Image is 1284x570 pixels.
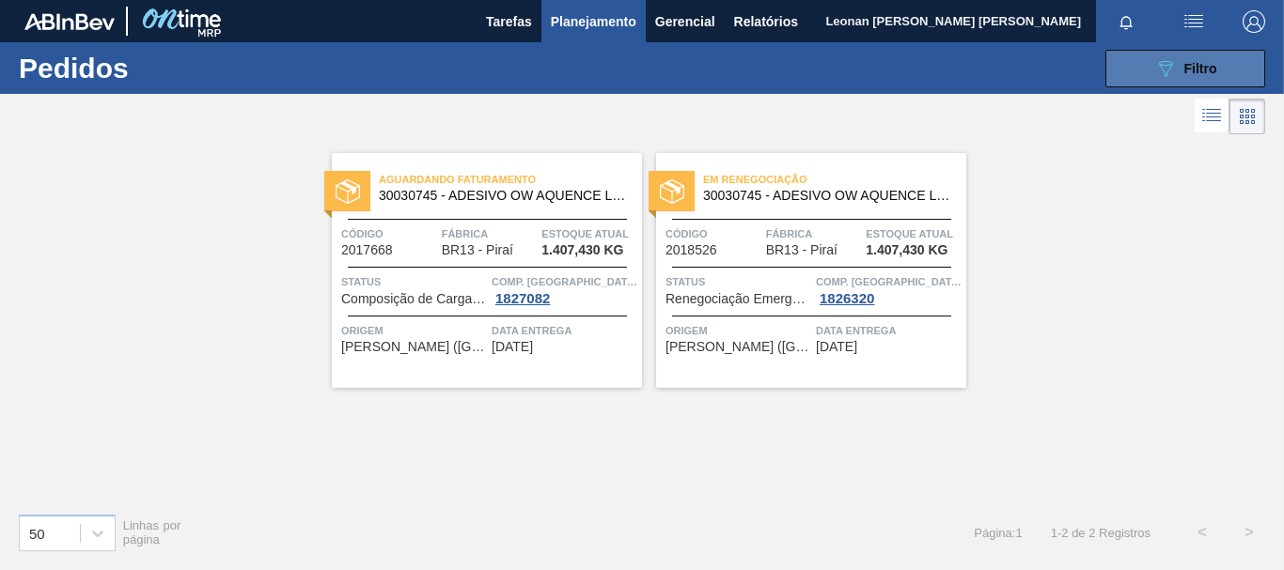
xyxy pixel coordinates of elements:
[1184,61,1217,76] span: Filtro
[1243,10,1265,33] img: Logout
[703,170,966,189] span: Em renegociação
[866,224,962,243] span: Estoque atual
[816,321,962,340] span: Data entrega
[1226,509,1273,556] button: >
[816,291,878,306] div: 1826320
[665,340,811,354] span: HENKEL - JUNDIAI (SP)
[492,321,637,340] span: Data entrega
[1195,99,1229,134] div: Visão em Lista
[341,224,437,243] span: Código
[1229,99,1265,134] div: Visão em Cards
[766,224,862,243] span: Fábrica
[24,13,115,30] img: TNhmsLtSVTkK8tSr43FrP2fwEKptu5GPRR3wAAAABJRU5ErkJggg==
[379,170,642,189] span: Aguardando Faturamento
[665,243,717,257] span: 2018526
[665,321,811,340] span: Origem
[665,292,811,306] span: Renegociação Emergencial de Pedido
[703,189,951,203] span: 30030745 - ADESIVO OW AQUENCE LG 30 MCR
[492,272,637,306] a: Comp. [GEOGRAPHIC_DATA]1827082
[1051,526,1151,540] span: 1 - 2 de 2 Registros
[442,243,513,257] span: BR13 - Piraí
[486,10,532,33] span: Tarefas
[655,10,715,33] span: Gerencial
[123,518,181,547] span: Linhas por página
[642,153,966,388] a: statusEm renegociação30030745 - ADESIVO OW AQUENCE LG 30 MCRCódigo2018526FábricaBR13 - PiraíEstoq...
[19,57,282,79] h1: Pedidos
[974,526,1022,540] span: Página : 1
[341,321,487,340] span: Origem
[816,272,962,306] a: Comp. [GEOGRAPHIC_DATA]1826320
[816,340,857,354] span: 30/09/2025
[1105,50,1265,87] button: Filtro
[492,272,637,291] span: Comp. Carga
[379,189,627,203] span: 30030745 - ADESIVO OW AQUENCE LG 30 MCR
[551,10,636,33] span: Planejamento
[492,291,554,306] div: 1827082
[29,525,45,541] div: 50
[660,179,684,204] img: status
[341,292,487,306] span: Composição de Carga Aceita
[1182,10,1205,33] img: userActions
[766,243,838,257] span: BR13 - Piraí
[336,179,360,204] img: status
[1096,8,1156,35] button: Notificações
[442,224,538,243] span: Fábrica
[816,272,962,291] span: Comp. Carga
[318,153,642,388] a: statusAguardando Faturamento30030745 - ADESIVO OW AQUENCE LG 30 MCRCódigo2017668FábricaBR13 - Pir...
[866,243,947,257] span: 1.407,430 KG
[492,340,533,354] span: 10/09/2025
[341,272,487,291] span: Status
[665,224,761,243] span: Código
[541,243,623,257] span: 1.407,430 KG
[341,340,487,354] span: HENKEL - JUNDIAI (SP)
[734,10,798,33] span: Relatórios
[541,224,637,243] span: Estoque atual
[341,243,393,257] span: 2017668
[665,272,811,291] span: Status
[1179,509,1226,556] button: <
